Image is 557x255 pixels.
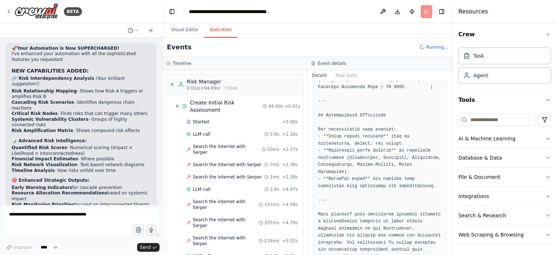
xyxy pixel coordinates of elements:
button: Crew [458,24,551,45]
span: ▼ [175,103,179,109]
strong: Quantified Risk Scores [12,145,67,150]
li: - Shows compound risk effects [12,128,151,134]
span: 207ms [264,220,279,226]
div: File & Document [458,173,500,181]
span: Search the internet with Serper [193,235,259,247]
strong: 🔗 Risk Interdependency Analysis [12,76,94,81]
button: Search & Research [458,206,551,225]
strong: Risk Relationship Mapping [12,89,77,94]
li: based on systemic impact [12,190,151,202]
button: Web Scraping & Browsing [458,225,551,244]
div: Agent [473,72,488,79]
span: + 2.16s [282,131,298,137]
span: + 0.00s [282,119,298,125]
button: Visual Editor [165,22,204,38]
li: for cascade prevention [12,185,151,191]
span: 7ms [270,162,279,168]
button: Raw Data [331,70,361,81]
li: - Identifies dangerous chain reactions [12,100,151,111]
span: + 2.27s [282,147,298,152]
div: AI & Machine Learning [458,135,515,142]
li: focused on interconnected threats [12,202,151,208]
div: BETA [64,7,82,16]
strong: NEW CAPABILITIES ADDED: [12,68,89,74]
strong: Cascading Risk Scenarios [12,100,74,105]
span: 2.0s [270,186,279,192]
div: Crew [458,45,551,90]
strong: Resource Allocation Recommendations [12,190,107,196]
div: Task [473,52,484,59]
strong: Financial Impact Estimates [12,156,78,161]
span: 234ms [264,238,279,244]
strong: Risk Monitoring Priorities [12,202,74,207]
strong: Early Warning Indicators [12,185,72,190]
span: • 1 task [223,85,238,91]
strong: Timeline Analysis [12,168,54,173]
span: + 0.01s [285,103,300,109]
strong: Critical Risk Nodes [12,111,58,116]
strong: 🎯 Enhanced Strategic Outputs: [12,178,90,183]
h2: Events [167,42,191,52]
li: - Numerical scoring (Impact × Likelihood × Interconnectedness) [12,145,151,156]
strong: Risk Network Visualization [12,162,77,167]
span: 0.01s (+94.69s) [187,85,220,91]
li: - How risks unfold over time [12,168,151,174]
div: Tools [458,110,551,250]
h2: 🚀 [12,46,151,52]
strong: Systemic Vulnerability Clusters [12,117,88,122]
div: Web Scraping & Browsing [458,231,524,238]
span: + 4.47s [282,186,298,192]
span: LLM call [193,131,210,137]
span: Search the internet with Serper [193,174,261,180]
strong: 📊 Advanced Risk Intelligence: [12,138,87,143]
strong: Risk Amplification Matrix [12,128,73,133]
h3: Timeline [173,61,191,66]
span: Search the internet with Serper [193,144,261,155]
strong: Your Automation is Now SUPERCHARGED! [17,46,119,51]
span: Search the internet with Serper [193,199,259,210]
span: 107ms [264,202,279,207]
li: - Shows how Risk A triggers or amplifies Risk B [12,89,151,100]
li: - Where possible [12,156,151,162]
span: ▼ [170,82,174,87]
p: I've enhanced your automation with all the sophisticated features you requested: [12,51,151,62]
span: Improve [13,244,31,250]
button: Hide right sidebar [437,7,447,17]
span: Running... [426,44,448,50]
button: Upload files [133,225,144,235]
button: Hide left sidebar [167,7,177,17]
img: Logo [15,3,58,20]
button: Switch to previous chat [125,26,142,35]
button: Start a new chat [145,26,157,35]
span: 2.0s [270,131,279,137]
li: - Finds risks that can trigger many others [12,111,151,117]
div: Create Initial Risk Assessment [190,99,263,114]
span: Send [140,244,151,250]
div: Database & Data [458,154,502,161]
span: Started [193,119,209,125]
span: 1ms [270,174,279,180]
button: Integrations [458,187,551,206]
button: Details [308,70,331,81]
span: Search the internet with Serper [193,162,261,168]
div: Risk Manager [187,78,238,85]
button: Click to speak your automation idea [146,225,157,235]
button: Improve [3,243,34,252]
li: - Text-based network diagrams [12,162,151,168]
span: + 5.02s [282,238,298,244]
span: + 2.38s [282,162,298,168]
span: + 4.79s [282,220,298,226]
button: AI & Machine Learning [458,129,551,148]
h4: Resources [458,7,488,16]
button: Execution [204,22,237,38]
em: (Your brilliant suggestion!) [12,76,124,87]
li: - Groups of highly connected risks [12,117,151,128]
button: File & Document [458,168,551,186]
button: Database & Data [458,148,551,167]
button: Send [137,243,160,252]
span: LLM call [193,186,210,192]
span: + 2.38s [282,174,298,180]
span: Search the internet with Serper [193,217,259,229]
div: Search & Research [458,212,506,219]
span: 94.69s [268,103,283,109]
